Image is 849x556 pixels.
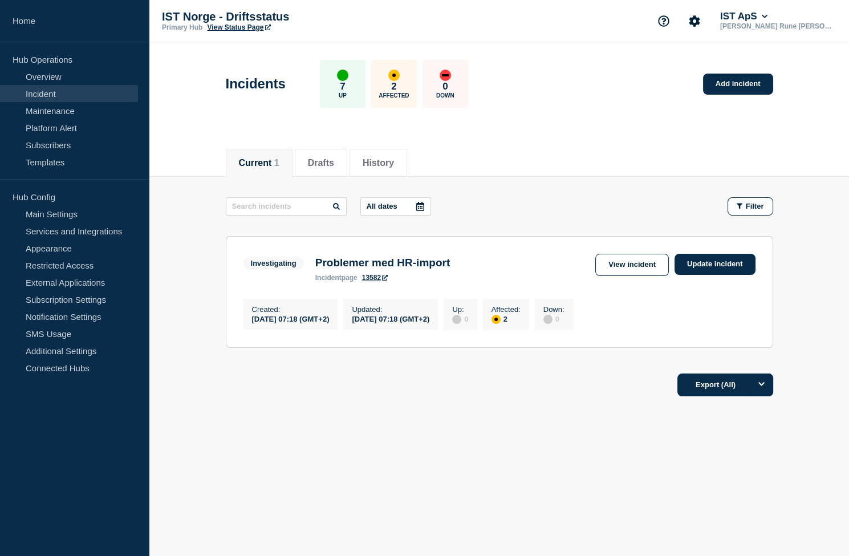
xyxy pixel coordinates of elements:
div: 0 [452,314,468,324]
a: View Status Page [207,23,270,31]
button: Options [750,374,773,396]
button: All dates [360,197,431,216]
p: Down : [543,305,564,314]
div: down [440,70,451,81]
p: Up : [452,305,468,314]
span: 1 [274,158,279,168]
p: Up [339,92,347,99]
button: Account settings [683,9,706,33]
p: 2 [391,81,396,92]
h1: Incidents [226,76,286,92]
button: Drafts [308,158,334,168]
a: 13582 [362,274,388,282]
div: affected [388,70,400,81]
p: page [315,274,358,282]
a: Update incident [675,254,755,275]
p: Primary Hub [162,23,202,31]
button: History [363,158,394,168]
a: View incident [595,254,669,276]
button: Export (All) [677,374,773,396]
p: All dates [367,202,397,210]
p: Created : [252,305,330,314]
h3: Problemer med HR-import [315,257,450,269]
p: Updated : [352,305,429,314]
div: disabled [543,315,553,324]
p: Down [436,92,454,99]
p: Affected [379,92,409,99]
div: 2 [491,314,521,324]
div: [DATE] 07:18 (GMT+2) [252,314,330,323]
div: [DATE] 07:18 (GMT+2) [352,314,429,323]
p: Affected : [491,305,521,314]
button: IST ApS [718,11,770,22]
button: Support [652,9,676,33]
a: Add incident [703,74,773,95]
p: 0 [442,81,448,92]
div: 0 [543,314,564,324]
span: Filter [746,202,764,210]
span: incident [315,274,342,282]
div: up [337,70,348,81]
p: [PERSON_NAME] Rune [PERSON_NAME] [718,22,836,30]
div: disabled [452,315,461,324]
input: Search incidents [226,197,347,216]
button: Current 1 [239,158,279,168]
p: 7 [340,81,345,92]
button: Filter [728,197,773,216]
p: IST Norge - Driftsstatus [162,10,390,23]
span: Investigating [243,257,304,270]
div: affected [491,315,501,324]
